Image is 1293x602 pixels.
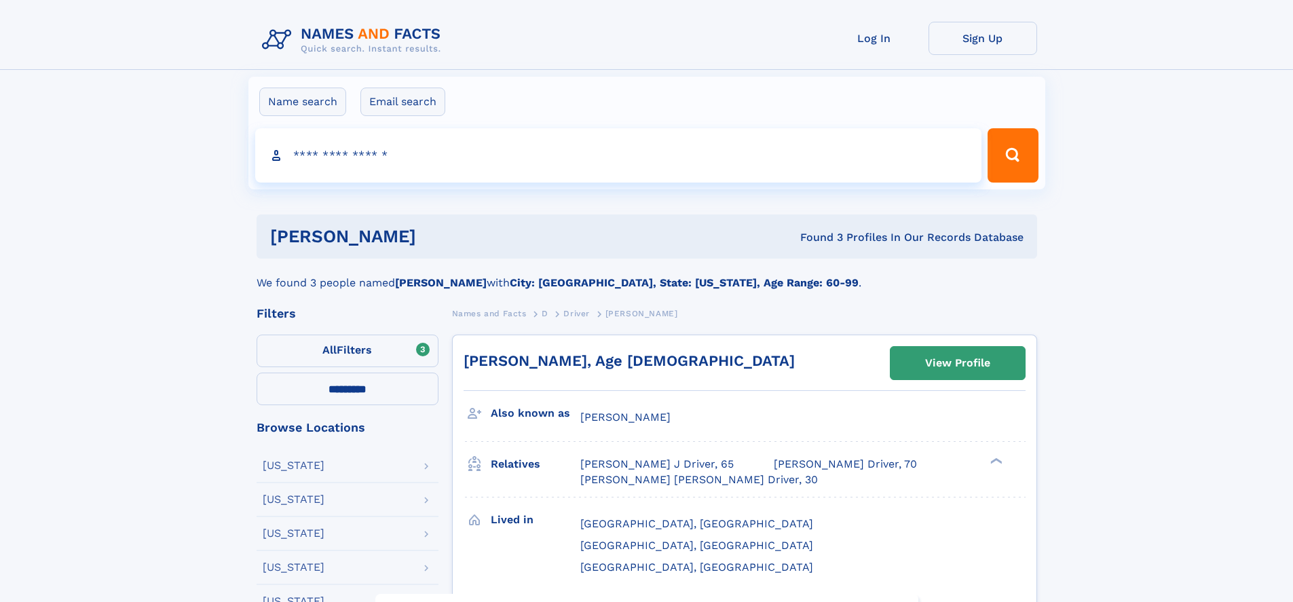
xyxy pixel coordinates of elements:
[542,309,548,318] span: D
[263,494,324,505] div: [US_STATE]
[322,343,337,356] span: All
[263,562,324,573] div: [US_STATE]
[891,347,1025,379] a: View Profile
[360,88,445,116] label: Email search
[820,22,929,55] a: Log In
[259,88,346,116] label: Name search
[257,335,438,367] label: Filters
[263,528,324,539] div: [US_STATE]
[270,228,608,245] h1: [PERSON_NAME]
[491,508,580,531] h3: Lived in
[929,22,1037,55] a: Sign Up
[987,457,1003,466] div: ❯
[563,305,590,322] a: Driver
[257,22,452,58] img: Logo Names and Facts
[580,539,813,552] span: [GEOGRAPHIC_DATA], [GEOGRAPHIC_DATA]
[510,276,859,289] b: City: [GEOGRAPHIC_DATA], State: [US_STATE], Age Range: 60-99
[257,307,438,320] div: Filters
[257,421,438,434] div: Browse Locations
[491,453,580,476] h3: Relatives
[263,460,324,471] div: [US_STATE]
[605,309,678,318] span: [PERSON_NAME]
[580,517,813,530] span: [GEOGRAPHIC_DATA], [GEOGRAPHIC_DATA]
[774,457,917,472] a: [PERSON_NAME] Driver, 70
[988,128,1038,183] button: Search Button
[491,402,580,425] h3: Also known as
[542,305,548,322] a: D
[395,276,487,289] b: [PERSON_NAME]
[580,561,813,573] span: [GEOGRAPHIC_DATA], [GEOGRAPHIC_DATA]
[580,457,734,472] a: [PERSON_NAME] J Driver, 65
[255,128,982,183] input: search input
[608,230,1024,245] div: Found 3 Profiles In Our Records Database
[925,347,990,379] div: View Profile
[464,352,795,369] a: [PERSON_NAME], Age [DEMOGRAPHIC_DATA]
[563,309,590,318] span: Driver
[580,472,818,487] a: [PERSON_NAME] [PERSON_NAME] Driver, 30
[257,259,1037,291] div: We found 3 people named with .
[580,411,671,424] span: [PERSON_NAME]
[452,305,527,322] a: Names and Facts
